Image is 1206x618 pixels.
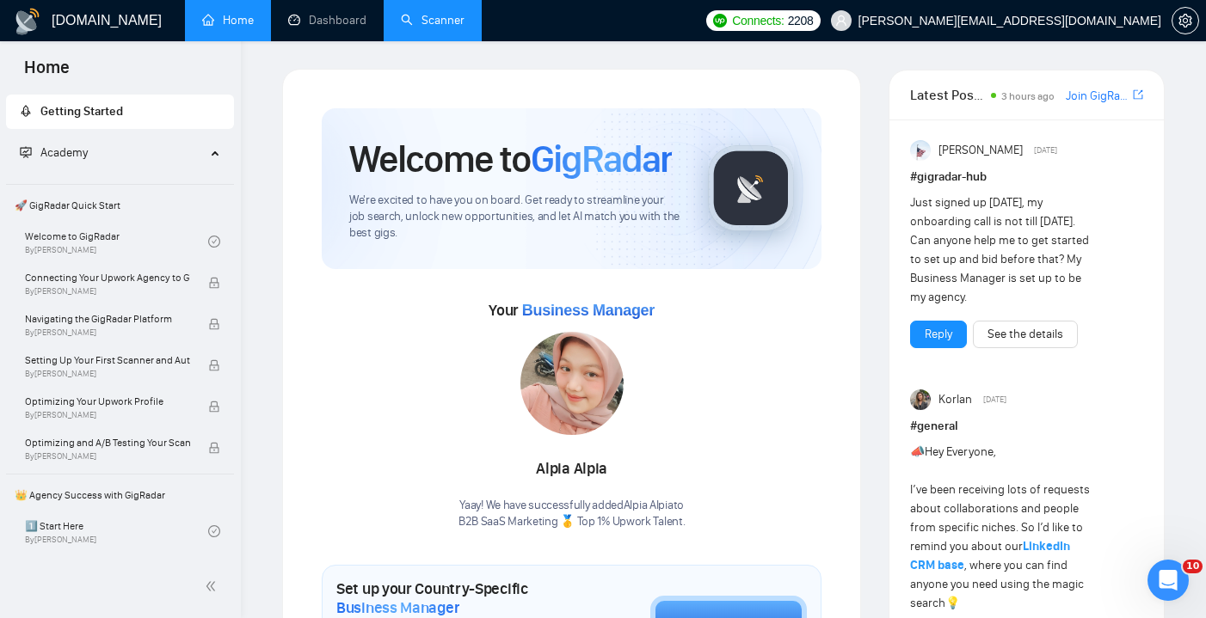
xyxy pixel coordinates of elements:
[349,136,672,182] h1: Welcome to
[1034,143,1057,158] span: [DATE]
[910,444,925,459] span: 📣
[208,236,220,248] span: check-circle
[401,13,465,28] a: searchScanner
[208,359,220,371] span: lock
[788,11,814,30] span: 2208
[336,598,459,617] span: Business Manager
[458,514,685,530] p: B2B SaaS Marketing 🥇 Top 1% Upwork Talent .
[531,136,672,182] span: GigRadar
[336,579,564,617] h1: Set up your Country-Specific
[910,417,1143,436] h1: # general
[458,498,685,530] div: Yaay! We have successfully added Alpia Alpia to
[8,478,232,512] span: 👑 Agency Success with GigRadar
[458,455,685,484] div: Alpia Alpia
[910,389,931,410] img: Korlan
[732,11,784,30] span: Connects:
[208,277,220,289] span: lock
[835,15,847,27] span: user
[25,327,190,338] span: By [PERSON_NAME]
[20,105,32,117] span: rocket
[1001,90,1055,102] span: 3 hours ago
[910,168,1143,187] h1: # gigradar-hub
[25,451,190,462] span: By [PERSON_NAME]
[288,13,366,28] a: dashboardDashboard
[1172,7,1199,34] button: setting
[40,145,88,160] span: Academy
[25,434,190,451] span: Optimizing and A/B Testing Your Scanner for Better Results
[713,14,727,28] img: upwork-logo.png
[14,8,41,35] img: logo
[1172,14,1198,28] span: setting
[938,390,972,409] span: Korlan
[208,525,220,537] span: check-circle
[6,95,234,129] li: Getting Started
[489,301,655,320] span: Your
[25,223,208,260] a: Welcome to GigRadarBy[PERSON_NAME]
[1172,14,1199,28] a: setting
[20,145,88,160] span: Academy
[708,145,794,231] img: gigradar-logo.png
[25,410,190,420] span: By [PERSON_NAME]
[988,325,1063,344] a: See the details
[938,141,1023,160] span: [PERSON_NAME]
[349,193,680,242] span: We're excited to have you on board. Get ready to streamline your job search, unlock new opportuni...
[1133,88,1143,101] span: export
[25,352,190,369] span: Setting Up Your First Scanner and Auto-Bidder
[20,146,32,158] span: fund-projection-screen
[202,13,254,28] a: homeHome
[925,325,952,344] a: Reply
[945,596,960,610] span: 💡
[208,442,220,454] span: lock
[1148,560,1189,601] iframe: Intercom live chat
[983,392,1006,407] span: [DATE]
[1133,87,1143,103] a: export
[522,302,655,319] span: Business Manager
[25,393,190,410] span: Optimizing Your Upwork Profile
[973,321,1078,348] button: See the details
[910,193,1097,307] div: Just signed up [DATE], my onboarding call is not till [DATE]. Can anyone help me to get started t...
[10,55,83,91] span: Home
[520,332,624,435] img: 1700836414719-IMG-20231107-WA0018.jpg
[208,318,220,330] span: lock
[25,512,208,550] a: 1️⃣ Start HereBy[PERSON_NAME]
[1183,560,1203,573] span: 10
[1066,87,1129,106] a: Join GigRadar Slack Community
[25,310,190,327] span: Navigating the GigRadar Platform
[910,140,931,161] img: Anisuzzaman Khan
[910,84,985,106] span: Latest Posts from the GigRadar Community
[40,104,123,119] span: Getting Started
[208,401,220,413] span: lock
[25,269,190,286] span: Connecting Your Upwork Agency to GigRadar
[25,286,190,297] span: By [PERSON_NAME]
[8,188,232,223] span: 🚀 GigRadar Quick Start
[910,321,967,348] button: Reply
[25,369,190,379] span: By [PERSON_NAME]
[205,578,222,595] span: double-left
